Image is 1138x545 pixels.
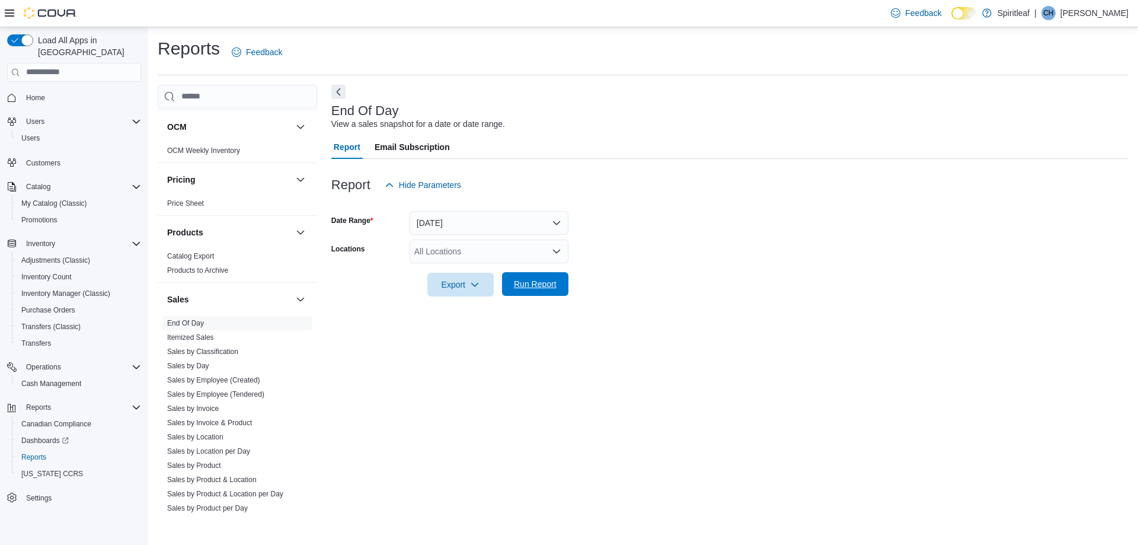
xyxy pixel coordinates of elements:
button: OCM [167,121,291,133]
a: Sales by Product per Day [167,504,248,512]
a: Sales by Product & Location per Day [167,490,283,498]
a: Users [17,131,44,145]
button: Transfers (Classic) [12,318,146,335]
h1: Reports [158,37,220,60]
span: Run Report [514,278,557,290]
label: Date Range [331,216,373,225]
a: Sales by Product & Location [167,476,257,484]
p: | [1034,6,1037,20]
a: Transfers [17,336,56,350]
span: Cash Management [17,377,141,391]
a: OCM Weekly Inventory [167,146,240,155]
a: Feedback [886,1,946,25]
p: [PERSON_NAME] [1060,6,1129,20]
span: Price Sheet [167,199,204,208]
a: Sales by Location [167,433,223,441]
span: Inventory Count [17,270,141,284]
span: CH [1043,6,1053,20]
button: Inventory Count [12,269,146,285]
span: Reports [17,450,141,464]
a: Customers [21,156,65,170]
span: Inventory Manager (Classic) [21,289,110,298]
button: Inventory [2,235,146,252]
div: Products [158,249,317,282]
span: Settings [26,493,52,503]
a: Sales by Invoice & Product [167,419,252,427]
button: Products [167,227,291,238]
span: Operations [21,360,141,374]
span: Reports [21,452,46,462]
button: Inventory Manager (Classic) [12,285,146,302]
a: Dashboards [17,434,73,448]
img: Cova [24,7,77,19]
a: Sales by Classification [167,348,238,356]
span: Email Subscription [375,135,450,159]
button: Settings [2,489,146,506]
div: OCM [158,144,317,162]
button: Customers [2,154,146,171]
span: Dashboards [17,434,141,448]
button: Pricing [293,173,308,187]
nav: Complex example [7,84,141,537]
a: Dashboards [12,432,146,449]
a: End Of Day [167,319,204,327]
button: Catalog [2,179,146,195]
span: Sales by Employee (Created) [167,375,260,385]
input: Dark Mode [951,7,976,20]
a: Feedback [227,40,287,64]
span: Promotions [17,213,141,227]
button: Transfers [12,335,146,352]
span: Inventory Count [21,272,72,282]
span: Reports [26,403,51,412]
button: [DATE] [410,211,568,235]
h3: OCM [167,121,187,133]
span: Customers [26,158,60,168]
a: Inventory Manager (Classic) [17,286,115,301]
a: Home [21,91,50,105]
a: Purchase Orders [17,303,80,317]
span: Feedback [246,46,282,58]
button: My Catalog (Classic) [12,195,146,212]
button: Hide Parameters [380,173,466,197]
span: Operations [26,362,61,372]
a: Settings [21,491,56,505]
a: [US_STATE] CCRS [17,467,88,481]
h3: Report [331,178,370,192]
span: Promotions [21,215,57,225]
span: Sales by Employee (Tendered) [167,390,264,399]
div: Pricing [158,196,317,215]
a: Sales by Day [167,362,209,370]
label: Locations [331,244,365,254]
span: Transfers (Classic) [21,322,81,332]
div: Christine H [1041,6,1056,20]
button: Reports [2,399,146,416]
span: Report [334,135,360,159]
button: Sales [167,294,291,305]
button: Operations [21,360,66,374]
span: Sales by Location per Day [167,447,250,456]
a: Adjustments (Classic) [17,253,95,267]
span: Canadian Compliance [17,417,141,431]
span: End Of Day [167,318,204,328]
a: Sales by Employee (Created) [167,376,260,384]
span: Itemized Sales [167,333,214,342]
span: Home [21,90,141,105]
span: Purchase Orders [21,305,75,315]
span: Catalog [21,180,141,194]
h3: Pricing [167,174,195,186]
button: Open list of options [552,247,561,256]
a: Inventory Count [17,270,76,284]
span: Sales by Product [167,461,221,470]
span: Reports [21,400,141,415]
button: Inventory [21,237,60,251]
button: Operations [2,359,146,375]
button: Reports [21,400,56,415]
a: My Catalog (Classic) [17,196,92,211]
button: Products [293,225,308,240]
button: Users [12,130,146,146]
button: Canadian Compliance [12,416,146,432]
span: Settings [21,490,141,505]
span: Canadian Compliance [21,419,91,429]
a: Sales by Location per Day [167,447,250,455]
